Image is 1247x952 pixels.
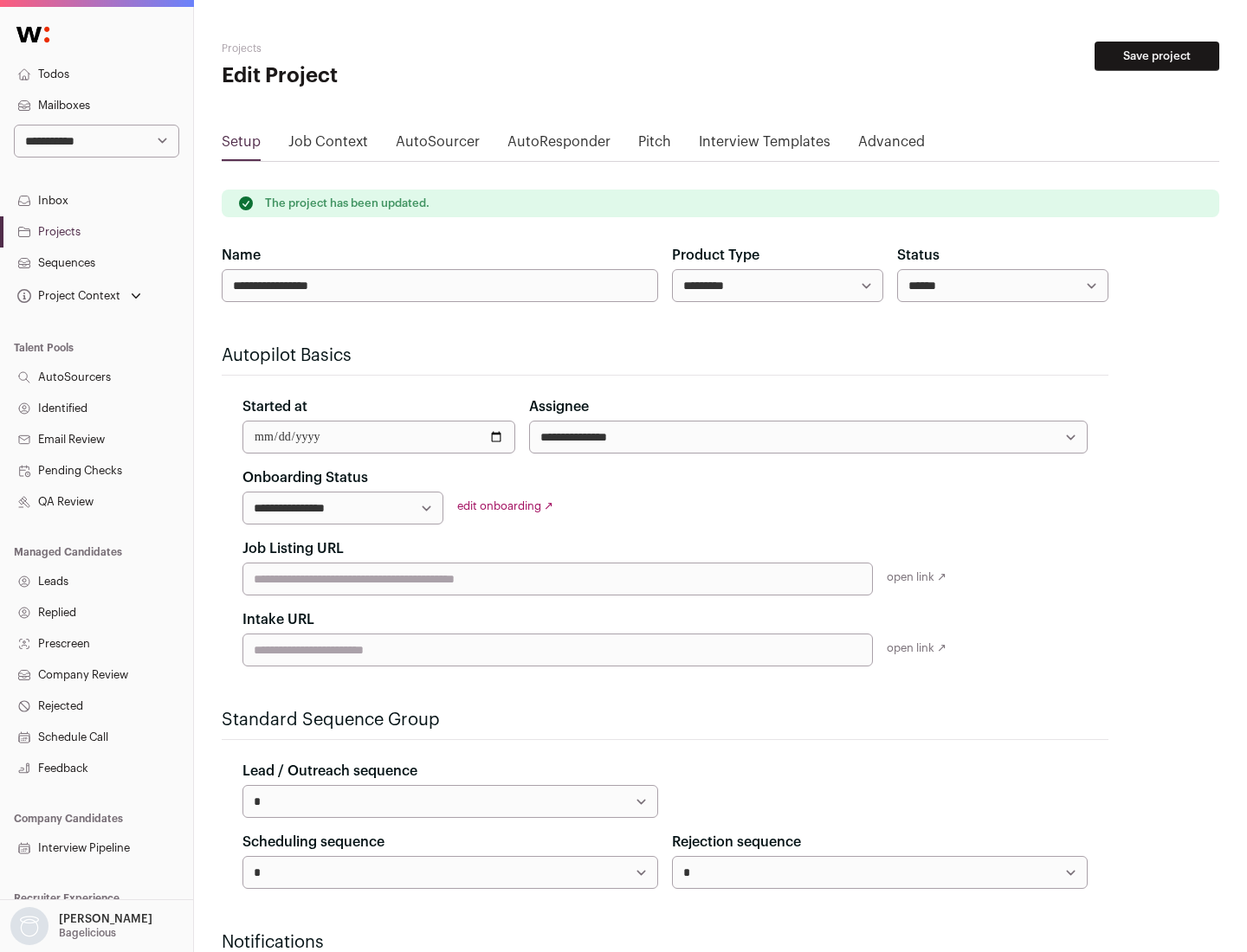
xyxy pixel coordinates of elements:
a: Job Context [288,132,368,159]
h2: Standard Sequence Group [222,708,1108,732]
a: Setup [222,132,261,159]
label: Scheduling sequence [242,832,384,852]
a: Interview Templates [699,132,830,159]
a: AutoSourcer [396,132,480,159]
label: Status [897,245,940,266]
p: [PERSON_NAME] [59,912,152,926]
p: The project has been updated. [265,196,430,210]
div: Project Context [14,289,120,303]
h2: Autopilot Basics [222,344,1108,368]
a: Advanced [858,132,925,159]
button: Open dropdown [14,284,145,308]
img: nopic.png [10,907,48,945]
p: Bagelicious [59,926,116,940]
a: edit onboarding ↗ [457,500,553,511]
label: Product Type [672,245,759,266]
label: Started at [242,396,307,417]
h2: Projects [222,42,554,55]
a: Pitch [638,132,671,159]
img: Wellfound [7,17,59,52]
button: Save project [1095,42,1219,71]
label: Onboarding Status [242,467,368,488]
label: Assignee [529,396,589,417]
label: Rejection sequence [672,832,801,852]
button: Open dropdown [7,907,156,945]
label: Intake URL [242,609,314,630]
h1: Edit Project [222,62,554,90]
a: AutoResponder [507,132,611,159]
label: Job Listing URL [242,538,344,559]
label: Lead / Outreach sequence [242,761,417,782]
label: Name [222,245,261,266]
